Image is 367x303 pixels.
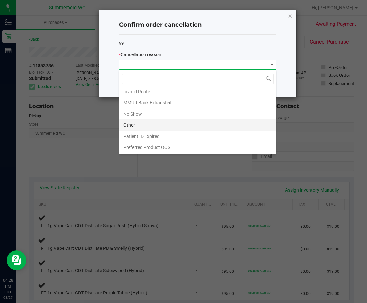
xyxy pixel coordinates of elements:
[119,142,276,153] li: Preferred Product OOS
[119,97,276,108] li: MMUR Bank Exhausted
[119,86,276,97] li: Invalid Route
[119,131,276,142] li: Patient ID Expired
[119,21,276,29] h4: Confirm order cancellation
[7,250,26,270] iframe: Resource center
[288,12,292,20] button: Close
[119,119,276,131] li: Other
[119,41,124,46] span: 99
[119,108,276,119] li: No Show
[121,52,161,57] span: Cancellation reason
